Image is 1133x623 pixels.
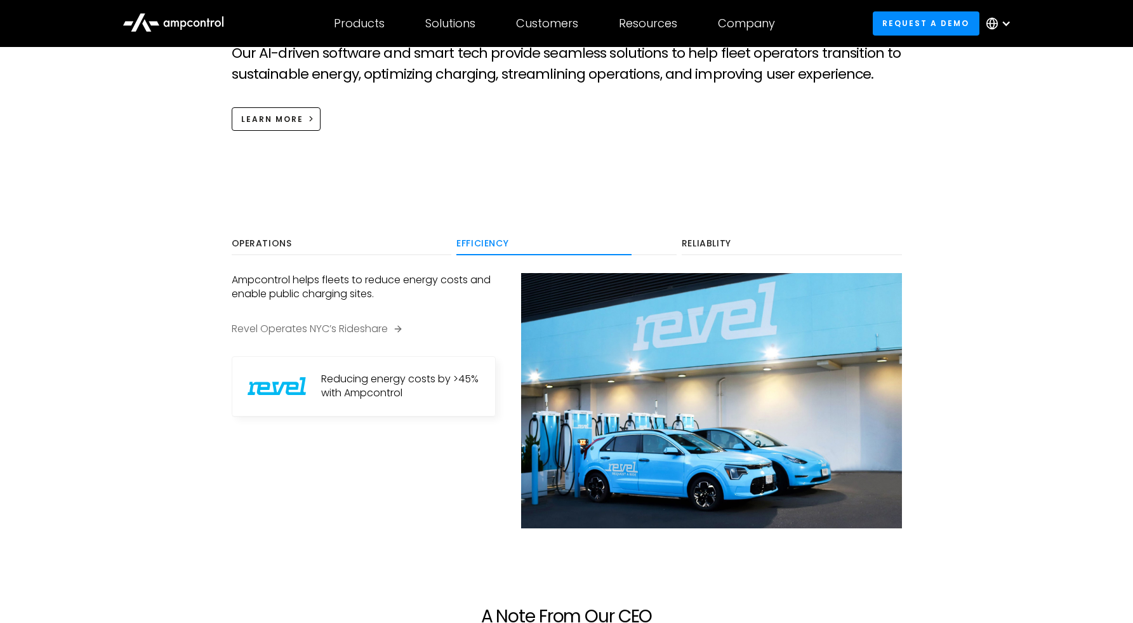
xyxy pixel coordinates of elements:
span: v [735,66,742,83]
span: s [600,45,606,62]
span: i [412,66,414,83]
span: o [644,45,653,62]
span: f [338,45,342,62]
div: Resources [619,17,677,30]
span: s [653,66,659,83]
span: p [491,45,500,62]
span: , [496,66,498,83]
span: o [727,66,735,83]
span: e [532,45,540,62]
span: s [414,45,420,62]
span: o [867,45,875,62]
span: I [268,45,271,62]
div: Products [334,17,385,30]
span: s [247,66,253,83]
span: r [513,66,518,83]
span: g [576,66,585,83]
span: l [705,45,708,62]
div: Reliablity [682,238,902,250]
span: i [404,66,406,83]
span: n [653,45,661,62]
img: Revel Logo [248,377,307,395]
span: n [556,66,565,83]
span: a [665,66,674,83]
span: i [520,45,523,62]
span: l [297,66,300,83]
img: Demo EV ride share vehicles in a Revel event booth [521,273,901,528]
span: e [822,66,830,83]
span: A [259,45,268,62]
span: a [785,45,793,62]
span: t [449,45,454,62]
span: v [513,45,520,62]
span: a [435,45,444,62]
span: i [267,66,270,83]
span: e [585,45,593,62]
span: g [487,66,496,83]
span: o [616,45,625,62]
span: e [312,66,320,83]
span: r [444,45,449,62]
span: e [729,45,737,62]
span: i [633,66,636,83]
span: t [253,66,258,83]
span: a [453,66,461,83]
div: Reducing energy costs by >45% with Ampcontrol [321,372,480,401]
span: o [364,66,372,83]
span: m [698,66,712,83]
span: p [762,45,771,62]
span: a [620,66,628,83]
span: u [238,66,247,83]
span: e [518,66,526,83]
span: e [737,45,745,62]
span: a [383,45,392,62]
span: p [708,45,717,62]
span: s [609,45,616,62]
span: e [463,45,471,62]
span: r [337,66,342,83]
span: s [501,66,508,83]
span: s [543,45,550,62]
span: m [535,66,550,83]
div: Solutions [425,17,475,30]
span: o [892,45,901,62]
span: r [367,45,372,62]
span: c [471,45,479,62]
span: e [300,66,308,83]
span: i [742,66,745,83]
span: t [745,45,750,62]
span: m [567,45,582,62]
span: n [846,66,855,83]
span: p [812,66,821,83]
div: Learn more [241,114,303,125]
span: h [444,66,453,83]
span: f [721,45,726,62]
span: o [588,66,597,83]
span: O [232,45,242,62]
span: , [359,66,361,83]
span: b [288,66,297,83]
span: s [322,45,329,62]
span: a [559,45,567,62]
div: Customers [516,17,578,30]
span: u [242,45,251,62]
span: g [467,66,475,83]
span: i [642,45,644,62]
span: o [798,45,807,62]
span: d [402,45,411,62]
span: e [302,45,310,62]
span: c [435,66,443,83]
span: s [593,45,600,62]
span: t [859,45,864,62]
span: r [807,45,812,62]
div: Company [718,17,775,30]
span: i [565,66,567,83]
span: n [674,66,683,83]
span: n [393,45,402,62]
span: m [420,45,435,62]
span: o [329,45,337,62]
span: a [832,45,841,62]
span: e [606,66,614,83]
